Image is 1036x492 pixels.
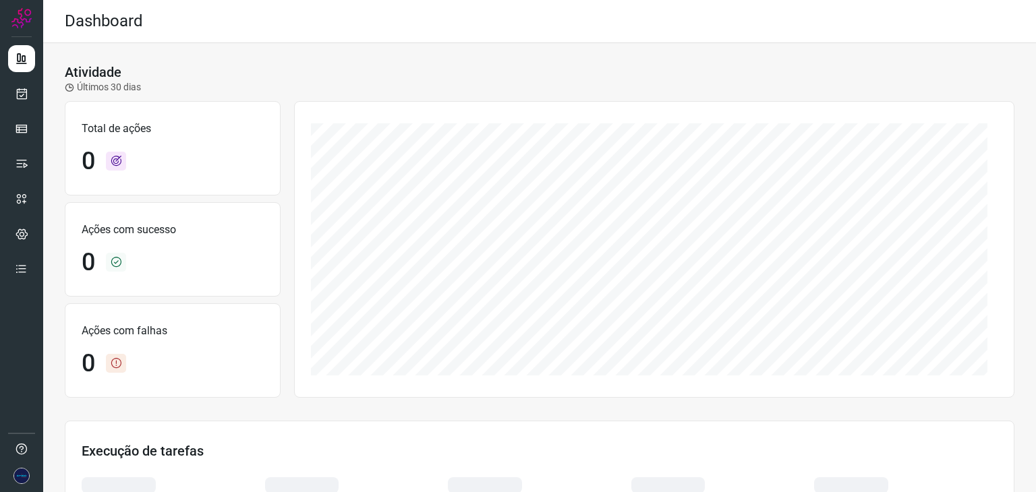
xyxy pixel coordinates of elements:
h2: Dashboard [65,11,143,31]
h3: Execução de tarefas [82,443,998,459]
p: Ações com falhas [82,323,264,339]
h3: Atividade [65,64,121,80]
img: 67a33756c898f9af781d84244988c28e.png [13,468,30,484]
p: Últimos 30 dias [65,80,141,94]
p: Ações com sucesso [82,222,264,238]
h1: 0 [82,248,95,277]
p: Total de ações [82,121,264,137]
img: Logo [11,8,32,28]
h1: 0 [82,147,95,176]
h1: 0 [82,349,95,378]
